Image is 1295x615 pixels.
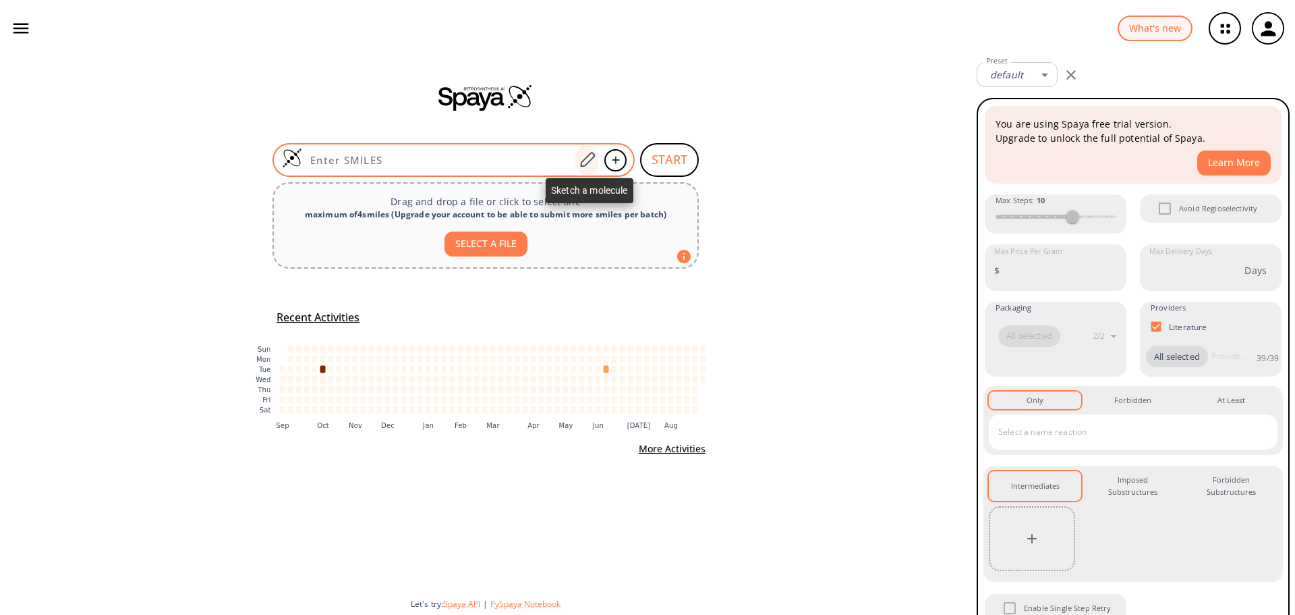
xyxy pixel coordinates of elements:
[302,153,575,167] input: Enter SMILES
[443,598,480,610] button: Spaya API
[257,386,270,394] text: Thu
[995,421,1251,443] input: Select a name reaction
[994,246,1062,257] label: Max Price Per Gram
[381,421,395,429] text: Dec
[1185,392,1277,409] button: At Least
[633,437,711,462] button: More Activities
[558,421,573,429] text: May
[640,143,699,177] button: START
[986,56,1008,66] label: Preset
[276,421,289,429] text: Sep
[1169,321,1207,333] p: Literature
[996,302,1031,314] span: Packaging
[546,178,633,203] div: Sketch a molecule
[1011,480,1060,492] div: Intermediates
[444,232,527,257] button: SELECT A FILE
[1093,330,1105,342] p: 2 / 2
[1196,474,1267,499] div: Forbidden Substructures
[1087,471,1179,502] button: Imposed Substructures
[592,421,604,429] text: Jun
[276,421,678,429] g: x-axis tick label
[996,194,1045,207] span: Max Steps :
[271,306,365,329] button: Recent Activities
[349,421,362,429] text: Nov
[990,68,1023,81] em: default
[627,421,651,429] text: [DATE]
[1087,392,1179,409] button: Forbidden
[280,345,706,413] g: cell
[1027,394,1043,406] div: Only
[994,263,1000,277] p: $
[480,598,490,610] span: |
[262,396,270,404] text: Fri
[998,329,1060,343] span: All selected
[1217,394,1245,406] div: At Least
[1257,352,1279,364] p: 39 / 39
[282,148,302,168] img: Logo Spaya
[258,346,270,353] text: Sun
[455,421,467,429] text: Feb
[1208,346,1250,367] input: Provider name
[1118,16,1192,42] button: What's new
[422,421,434,429] text: Jan
[989,471,1081,502] button: Intermediates
[996,117,1271,145] p: You are using Spaya free trial version. Upgrade to unlock the full potential of Spaya.
[1151,302,1186,314] span: Providers
[277,311,359,325] h5: Recent Activities
[1197,151,1271,176] button: Learn More
[285,209,687,221] div: maximum of 4 smiles ( Upgrade your account to be able to submit more smiles per batch )
[486,421,500,429] text: Mar
[1037,195,1045,205] strong: 10
[989,392,1081,409] button: Only
[1185,471,1277,502] button: Forbidden Substructures
[1097,474,1168,499] div: Imposed Substructures
[1244,263,1267,277] p: Days
[1114,394,1151,406] div: Forbidden
[256,376,270,383] text: Wed
[1149,246,1212,257] label: Max Delivery Days
[527,421,540,429] text: Apr
[317,421,329,429] text: Oct
[256,356,271,363] text: Mon
[490,598,560,610] button: PySpaya Notebook
[260,406,271,414] text: Sat
[1024,602,1112,614] span: Enable Single Step Retry
[411,598,966,610] div: Let's try:
[438,84,533,111] img: Spaya logo
[285,194,687,209] p: Drag and drop a file or click to select one
[1146,350,1208,364] span: All selected
[258,366,271,373] text: Tue
[664,421,678,429] text: Aug
[256,346,270,414] g: y-axis tick label
[1179,203,1257,215] span: Avoid Regioselectivity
